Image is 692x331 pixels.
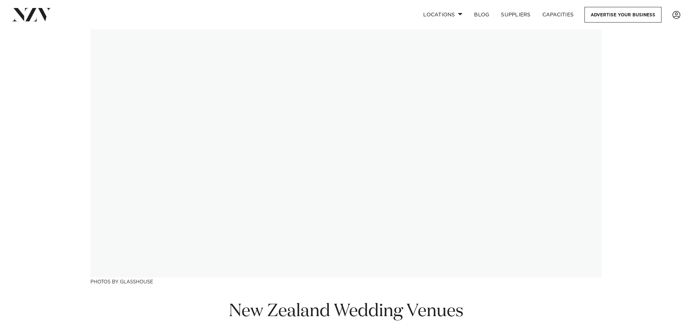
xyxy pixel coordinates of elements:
a: SUPPLIERS [495,7,536,23]
img: nzv-logo.png [12,8,51,21]
h1: New Zealand Wedding Venues [222,300,470,323]
a: BLOG [468,7,495,23]
a: Capacities [537,7,580,23]
h3: Photos by Glasshouse [90,278,602,285]
a: Locations [417,7,468,23]
a: Advertise your business [584,7,661,23]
